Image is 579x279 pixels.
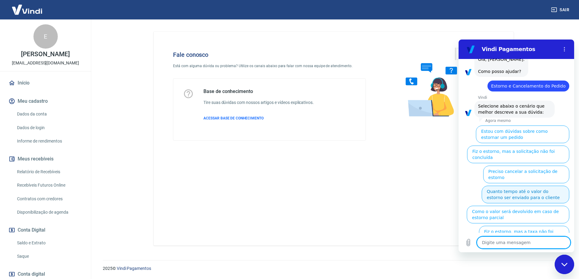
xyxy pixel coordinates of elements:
[203,88,314,95] h5: Base de conhecimento
[203,99,314,106] h6: Tire suas dúvidas com nossos artigos e vídeos explicativos.
[173,51,366,58] h4: Fale conosco
[15,122,84,134] a: Dados de login
[117,266,151,271] a: Vindi Pagamentos
[15,179,84,191] a: Recebíveis Futuros Online
[15,237,84,249] a: Saldo e Extrato
[15,250,84,263] a: Saque
[459,40,574,252] iframe: Janela de mensagens
[18,270,45,278] span: Conta digital
[7,152,84,166] button: Meus recebíveis
[203,116,264,120] span: ACESSAR BASE DE CONHECIMENTO
[15,108,84,120] a: Dados da conta
[203,115,314,121] a: ACESSAR BASE DE CONHECIMENTO
[21,51,70,57] p: [PERSON_NAME]
[7,223,84,237] button: Conta Digital
[33,24,58,49] div: E
[15,166,84,178] a: Relatório de Recebíveis
[15,206,84,219] a: Disponibilização de agenda
[173,63,366,69] p: Está com alguma dúvida ou problema? Utilize os canais abaixo para falar com nossa equipe de atend...
[394,41,486,122] img: Fale conosco
[15,193,84,205] a: Contratos com credores
[555,255,574,274] iframe: Botão para abrir a janela de mensagens, conversa em andamento
[7,95,84,108] button: Meu cadastro
[15,135,84,147] a: Informe de rendimentos
[7,0,47,19] img: Vindi
[12,60,79,66] p: [EMAIL_ADDRESS][DOMAIN_NAME]
[550,4,572,15] button: Sair
[103,265,564,272] p: 2025 ©
[7,76,84,90] a: Início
